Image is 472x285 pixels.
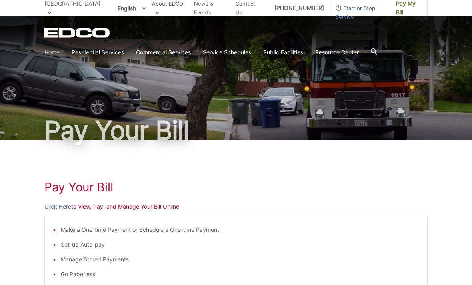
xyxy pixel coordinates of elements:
[315,48,359,57] a: Resource Center
[136,48,191,57] a: Commercial Services
[61,270,419,279] li: Go Paperless
[72,48,124,57] a: Residential Services
[61,240,419,249] li: Set-up Auto-pay
[61,225,419,234] li: Make a One-time Payment or Schedule a One-time Payment
[61,255,419,264] li: Manage Stored Payments
[44,28,111,38] a: EDCD logo. Return to the homepage.
[44,202,71,211] a: Click Here
[44,180,428,194] h1: Pay Your Bill
[44,48,60,57] a: Home
[263,48,303,57] a: Public Facilities
[44,202,428,211] p: to View, Pay, and Manage Your Bill Online
[203,48,251,57] a: Service Schedules
[112,2,152,15] span: English
[44,118,428,143] h1: Pay Your Bill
